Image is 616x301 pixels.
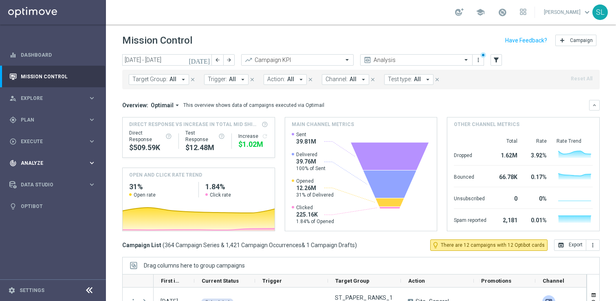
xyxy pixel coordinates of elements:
button: Channel: All arrow_drop_down [322,74,369,85]
span: Clicked [296,204,334,211]
span: Promotions [481,278,511,284]
i: keyboard_arrow_right [88,94,96,102]
button: lightbulb_outline There are 12 campaigns with 12 Optibot cards [430,239,548,251]
button: Mission Control [9,73,96,80]
i: arrow_drop_down [180,76,187,83]
i: gps_fixed [9,116,17,124]
span: Execute [21,139,88,144]
div: 0% [527,191,547,204]
button: track_changes Analyze keyboard_arrow_right [9,160,96,166]
span: Action: [267,76,285,83]
span: 100% of Sent [296,165,326,172]
span: Data Studio [21,182,88,187]
div: Dashboard [9,44,96,66]
i: add [559,37,565,44]
button: play_circle_outline Execute keyboard_arrow_right [9,138,96,145]
span: & [301,242,305,248]
span: Drag columns here to group campaigns [144,262,245,269]
button: more_vert [474,55,482,65]
span: Trigger [262,278,282,284]
i: refresh [262,133,268,139]
i: keyboard_arrow_down [592,102,597,108]
button: add Campaign [555,35,596,46]
button: equalizer Dashboard [9,52,96,58]
div: Unsubscribed [454,191,486,204]
h1: Mission Control [122,35,192,46]
button: Data Studio keyboard_arrow_right [9,181,96,188]
span: There are 12 campaigns with 12 Optibot cards [441,241,545,249]
span: Campaign [570,38,593,43]
span: Channel: [326,76,348,83]
span: All [350,76,356,83]
span: 225.16K [296,211,334,218]
button: filter_alt [491,54,502,66]
span: 12.26M [296,184,334,192]
button: more_vert [586,239,600,251]
span: Plan [21,117,88,122]
h3: Campaign List [122,241,357,249]
span: Sent [296,131,316,138]
button: Target Group: All arrow_drop_down [129,74,189,85]
span: 1.84% of Opened [296,218,334,225]
button: arrow_forward [223,54,235,66]
div: 2,181 [496,213,517,226]
div: Explore [9,95,88,102]
span: 364 Campaign Series & 1,421 Campaign Occurrences [165,241,301,249]
div: $1,021,157 [238,139,268,149]
div: Bounced [454,170,486,183]
div: Data Studio [9,181,88,188]
div: There are unsaved changes [480,52,486,58]
i: arrow_drop_down [297,76,305,83]
i: track_changes [9,159,17,167]
i: keyboard_arrow_right [88,116,96,124]
div: This overview shows data of campaigns executed via Optimail [183,102,324,109]
i: equalizer [9,51,17,59]
span: Channel [543,278,564,284]
div: Increase [238,133,268,139]
button: keyboard_arrow_down [589,100,600,111]
span: 1 Campaign Drafts [306,241,355,249]
i: arrow_forward [226,57,232,63]
h3: Overview: [122,102,148,109]
a: Mission Control [21,66,96,87]
div: Analyze [9,159,88,167]
i: more_vert [590,242,596,248]
button: Action: All arrow_drop_down [264,74,307,85]
div: Rate Trend [557,138,593,144]
i: close [434,77,440,82]
i: close [308,77,313,82]
h4: OPEN AND CLICK RATE TREND [129,171,202,179]
button: arrow_back [212,54,223,66]
span: 39.81M [296,138,316,145]
h2: 1.84% [205,182,268,192]
button: lightbulb Optibot [9,203,96,210]
div: $12,478,694 [185,143,225,153]
span: 31% of Delivered [296,192,334,198]
i: close [249,77,255,82]
span: All [169,76,176,83]
ng-select: Campaign KPI [241,54,354,66]
multiple-options-button: Export to CSV [554,241,600,248]
div: 3.92% [527,148,547,161]
button: close [249,75,256,84]
div: Rate [527,138,547,144]
i: keyboard_arrow_right [88,137,96,145]
i: play_circle_outline [9,138,17,145]
span: Target Group: [132,76,167,83]
i: preview [363,56,372,64]
button: person_search Explore keyboard_arrow_right [9,95,96,102]
span: All [229,76,236,83]
i: person_search [9,95,17,102]
button: close [433,75,441,84]
i: close [370,77,376,82]
a: Settings [20,288,44,293]
div: Optibot [9,195,96,217]
span: keyboard_arrow_down [583,8,592,17]
div: 0.01% [527,213,547,226]
span: ( [163,241,165,249]
span: ) [355,241,357,249]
